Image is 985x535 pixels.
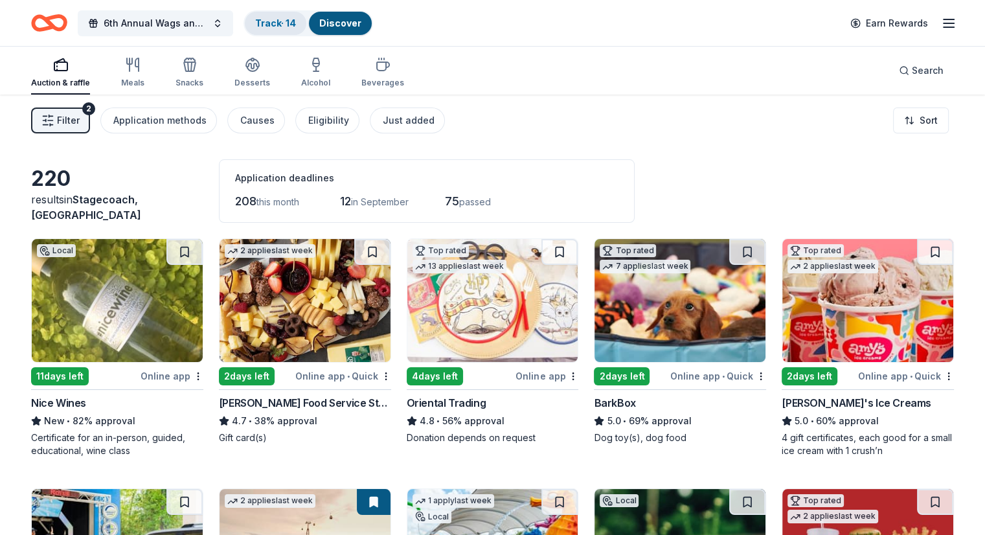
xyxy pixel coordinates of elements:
span: 5.0 [607,413,620,429]
button: Sort [893,108,949,133]
a: Discover [319,17,361,28]
div: Local [600,494,639,507]
span: • [623,416,626,426]
a: Image for Gordon Food Service Store2 applieslast week2days leftOnline app•Quick[PERSON_NAME] Food... [219,238,391,444]
div: Nice Wines [31,395,86,411]
span: • [722,371,725,381]
button: Meals [121,52,144,95]
div: Snacks [175,78,203,88]
div: results [31,192,203,223]
div: Top rated [413,244,469,257]
div: Meals [121,78,144,88]
div: Certificate for an in-person, guided, educational, wine class [31,431,203,457]
span: Filter [57,113,80,128]
div: 82% approval [31,413,203,429]
div: Online app Quick [295,368,391,384]
button: Alcohol [301,52,330,95]
span: 208 [235,194,256,208]
div: 220 [31,166,203,192]
button: Track· 14Discover [243,10,373,36]
span: • [436,416,440,426]
div: 2 applies last week [225,494,315,508]
div: Desserts [234,78,270,88]
div: Gift card(s) [219,431,391,444]
div: 60% approval [782,413,954,429]
div: 56% approval [407,413,579,429]
button: Desserts [234,52,270,95]
span: 4.8 [420,413,435,429]
span: in September [351,196,409,207]
span: • [249,416,252,426]
img: Image for Gordon Food Service Store [220,239,391,362]
div: Top rated [787,494,844,507]
div: 2 applies last week [787,260,878,273]
div: 2 applies last week [225,244,315,258]
img: Image for Nice Wines [32,239,203,362]
div: Top rated [600,244,656,257]
div: Online app [515,368,578,384]
button: Beverages [361,52,404,95]
a: Image for Oriental TradingTop rated13 applieslast week4days leftOnline appOriental Trading4.8•56%... [407,238,579,444]
div: Local [413,510,451,523]
div: Dog toy(s), dog food [594,431,766,444]
div: 1 apply last week [413,494,494,508]
span: 75 [445,194,459,208]
div: 69% approval [594,413,766,429]
div: Alcohol [301,78,330,88]
button: Auction & raffle [31,52,90,95]
div: 2 days left [782,367,837,385]
img: Image for Oriental Trading [407,239,578,362]
span: New [44,413,65,429]
div: Online app Quick [670,368,766,384]
button: Eligibility [295,108,359,133]
div: 7 applies last week [600,260,690,273]
div: 2 [82,102,95,115]
span: in [31,193,141,222]
a: Image for Nice WinesLocal11days leftOnline appNice WinesNew•82% approvalCertificate for an in-per... [31,238,203,457]
div: Eligibility [308,113,349,128]
div: Beverages [361,78,404,88]
div: 2 applies last week [787,510,878,523]
img: Image for BarkBox [594,239,765,362]
span: • [811,416,814,426]
div: 13 applies last week [413,260,506,273]
button: 6th Annual Wags and [PERSON_NAME] Casino Night [78,10,233,36]
div: Donation depends on request [407,431,579,444]
span: Search [912,63,944,78]
div: [PERSON_NAME]'s Ice Creams [782,395,931,411]
span: 6th Annual Wags and [PERSON_NAME] Casino Night [104,16,207,31]
div: Local [37,244,76,257]
span: • [910,371,912,381]
div: [PERSON_NAME] Food Service Store [219,395,391,411]
div: 4 days left [407,367,463,385]
a: Image for BarkBoxTop rated7 applieslast week2days leftOnline app•QuickBarkBox5.0•69% approvalDog ... [594,238,766,444]
a: Image for Amy's Ice CreamsTop rated2 applieslast week2days leftOnline app•Quick[PERSON_NAME]'s Ic... [782,238,954,457]
span: Sort [920,113,938,128]
a: Track· 14 [255,17,296,28]
div: Online app Quick [858,368,954,384]
div: Application deadlines [235,170,618,186]
div: 2 days left [594,367,650,385]
button: Filter2 [31,108,90,133]
span: 5.0 [795,413,808,429]
button: Application methods [100,108,217,133]
span: • [67,416,70,426]
div: Application methods [113,113,207,128]
div: 11 days left [31,367,89,385]
span: Stagecoach, [GEOGRAPHIC_DATA] [31,193,141,222]
button: Causes [227,108,285,133]
span: 12 [340,194,351,208]
div: Online app [141,368,203,384]
a: Earn Rewards [843,12,936,35]
button: Just added [370,108,445,133]
div: 2 days left [219,367,275,385]
img: Image for Amy's Ice Creams [782,239,953,362]
button: Snacks [175,52,203,95]
div: Just added [383,113,435,128]
div: Oriental Trading [407,395,486,411]
div: 4 gift certificates, each good for a small ice cream with 1 crush’n [782,431,954,457]
button: Search [889,58,954,84]
div: 38% approval [219,413,391,429]
div: BarkBox [594,395,635,411]
div: Auction & raffle [31,78,90,88]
